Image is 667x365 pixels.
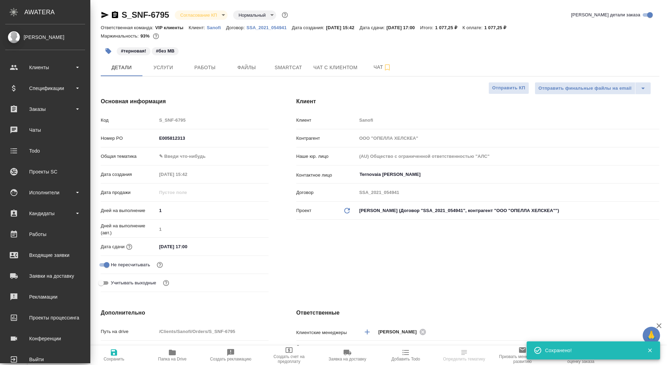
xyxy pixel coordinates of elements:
[366,63,399,72] span: Чат
[535,82,651,95] div: split button
[246,25,292,30] p: SSA_2021_054941
[101,117,157,124] p: Код
[435,346,493,365] button: Определить тематику
[296,207,312,214] p: Проект
[226,25,247,30] p: Договор:
[5,354,85,365] div: Выйти
[5,125,85,135] div: Чаты
[2,226,89,243] a: Работы
[158,357,187,362] span: Папка на Drive
[101,135,157,142] p: Номер PO
[357,151,659,161] input: Пустое поле
[104,357,124,362] span: Сохранить
[157,133,269,143] input: ✎ Введи что-нибудь
[230,63,263,72] span: Файлы
[151,32,160,41] button: 64.00 RUB;
[488,82,529,94] button: Отправить КП
[157,205,269,216] input: ✎ Введи что-нибудь
[5,62,85,73] div: Клиенты
[5,313,85,323] div: Проекты процессинга
[157,115,269,125] input: Пустое поле
[101,189,157,196] p: Дата продажи
[162,278,171,287] button: Выбери, если сб и вс нужно считать рабочими днями для выполнения заказа.
[155,260,164,269] button: Включи, если не хочешь, чтобы указанная дата сдачи изменилась после переставления заказа в 'Подтв...
[296,343,343,357] p: Ответственная команда
[292,25,326,30] p: Дата создания:
[492,84,525,92] span: Отправить КП
[157,169,217,179] input: Пустое поле
[157,151,269,162] div: ✎ Введи что-нибудь
[296,153,357,160] p: Наше юр. лицо
[377,346,435,365] button: Добавить Todo
[383,63,392,72] svg: Подписаться
[2,163,89,180] a: Проекты SC
[175,10,228,20] div: Согласование КП
[101,43,116,59] button: Добавить тэг
[296,135,357,142] p: Контрагент
[313,63,357,72] span: Чат с клиентом
[545,347,637,354] div: Сохранено!
[5,104,85,114] div: Заказы
[157,224,269,234] input: Пустое поле
[207,25,226,30] p: Sanofi
[2,246,89,264] a: Входящие заявки
[326,25,360,30] p: [DATE] 15:42
[5,271,85,281] div: Заявки на доставку
[101,97,269,106] h4: Основная информация
[5,208,85,219] div: Кандидаты
[101,328,157,335] p: Путь на drive
[157,344,269,355] input: ✎ Введи что-нибудь
[101,11,109,19] button: Скопировать ссылку для ЯМессенджера
[357,205,659,217] div: [PERSON_NAME] (Договор "SSA_2021_054941", контрагент "ООО "ОПЕЛЛА ХЕЛСКЕА"")
[296,172,357,179] p: Контактное лицо
[111,279,156,286] span: Учитывать выходные
[157,242,217,252] input: ✎ Введи что-нибудь
[357,344,659,356] div: VIP клиенты
[188,63,222,72] span: Работы
[535,82,635,95] button: Отправить финальные файлы на email
[296,117,357,124] p: Клиент
[125,242,134,251] button: Если добавить услуги и заполнить их объемом, то дата рассчитается автоматически
[156,48,175,55] p: #без МВ
[5,229,85,240] div: Работы
[85,346,143,365] button: Сохранить
[378,327,428,336] div: [PERSON_NAME]
[210,357,252,362] span: Создать рекламацию
[5,187,85,198] div: Исполнители
[5,250,85,260] div: Входящие заявки
[24,5,90,19] div: AWATERA
[159,153,260,160] div: ✎ Введи что-нибудь
[5,33,85,41] div: [PERSON_NAME]
[237,12,268,18] button: Нормальный
[5,83,85,94] div: Спецификации
[392,357,420,362] span: Добавить Todo
[296,189,357,196] p: Договор
[101,309,269,317] h4: Дополнительно
[538,84,632,92] span: Отправить финальные файлы на email
[296,329,357,336] p: Клиентские менеджеры
[318,346,377,365] button: Заявка на доставку
[359,324,376,340] button: Добавить менеджера
[2,267,89,285] a: Заявки на доставку
[201,346,260,365] button: Создать рекламацию
[296,309,659,317] h4: Ответственные
[357,115,659,125] input: Пустое поле
[121,48,146,55] p: #терновая!
[246,24,292,30] a: SSA_2021_054941
[178,12,219,18] button: Согласование КП
[378,328,421,335] span: [PERSON_NAME]
[101,153,157,160] p: Общая тематика
[101,243,125,250] p: Дата сдачи
[280,10,289,19] button: Доп статусы указывают на важность/срочность заказа
[462,25,484,30] p: К оплате:
[233,10,276,20] div: Согласование КП
[329,357,366,362] span: Заявка на доставку
[645,328,657,343] span: 🙏
[360,25,386,30] p: Дата сдачи:
[105,63,138,72] span: Детали
[111,261,150,268] span: Не пересчитывать
[157,326,269,336] input: Пустое поле
[143,346,201,365] button: Папка на Drive
[260,346,318,365] button: Создать счет на предоплату
[101,25,155,30] p: Ответственная команда:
